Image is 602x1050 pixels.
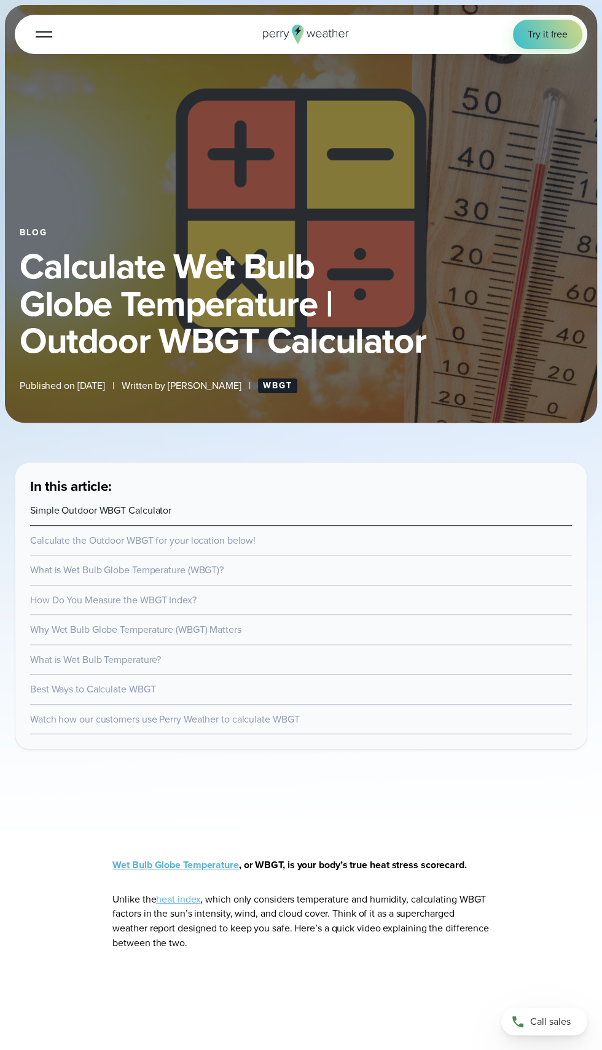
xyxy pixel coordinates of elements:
[112,892,489,950] p: Unlike the , which only considers temperature and humidity, calculating WBGT factors in the sun’s...
[249,378,251,393] span: |
[528,27,568,42] span: Try it free
[20,228,582,238] div: Blog
[513,20,582,49] a: Try it free
[30,503,171,517] a: Simple Outdoor WBGT Calculator
[30,622,241,637] a: Why Wet Bulb Globe Temperature (WBGT) Matters
[156,892,200,906] a: heat index
[530,1014,571,1029] span: Call sales
[258,378,297,393] a: WBGT
[20,248,582,359] h1: Calculate Wet Bulb Globe Temperature | Outdoor WBGT Calculator
[30,563,224,577] a: What is Wet Bulb Globe Temperature (WBGT)?
[20,378,105,393] span: Published on [DATE]
[122,378,241,393] span: Written by [PERSON_NAME]
[30,712,299,726] a: Watch how our customers use Perry Weather to calculate WBGT
[112,858,466,872] strong: , or WBGT, is your body’s true heat stress scorecard.
[30,477,572,496] h3: In this article:
[146,772,456,818] iframe: WBGT Explained: Listen as we break down all you need to know about WBGT Video
[30,593,197,607] a: How Do You Measure the WBGT Index?
[112,858,239,872] a: Wet Bulb Globe Temperature
[112,378,114,393] span: |
[30,533,256,547] a: Calculate the Outdoor WBGT for your location below!
[30,652,161,667] a: What is Wet Bulb Temperature?
[30,682,155,696] a: Best Ways to Calculate WBGT
[501,1008,587,1035] a: Call sales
